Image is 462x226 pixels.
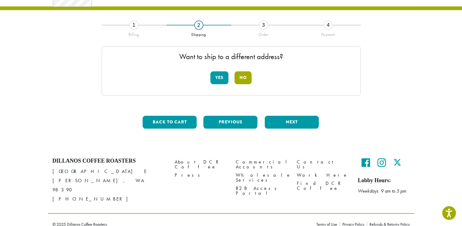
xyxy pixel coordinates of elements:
[297,171,349,179] a: Work Here
[203,116,257,129] button: Previous
[236,158,288,171] a: Commercial Accounts
[175,158,227,171] a: About DCR Coffee
[297,179,349,192] a: Find DCR Coffee
[235,71,252,84] button: No
[102,30,166,37] div: Billing
[210,71,228,84] button: Yes
[231,30,296,37] div: Order
[143,116,197,129] button: Back to cart
[236,171,288,184] a: Wholesale Services
[358,188,406,194] em: Weekdays 9 am to 5 pm
[53,158,166,164] h4: Dillanos Coffee Roasters
[358,177,410,184] h5: Lobby Hours:
[129,21,139,30] div: 1
[297,158,349,171] a: Contact Us
[166,30,231,37] div: Shipping
[175,171,227,179] a: Press
[53,167,166,204] p: [GEOGRAPHIC_DATA] E [PERSON_NAME], WA 98390 [PHONE_NUMBER]
[265,116,319,129] button: Next
[296,30,361,37] div: Payment
[259,21,268,30] div: 3
[194,21,203,30] div: 2
[236,184,288,197] a: B2B Access Portal
[108,53,354,60] p: Want to ship to a different address?
[324,21,333,30] div: 4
